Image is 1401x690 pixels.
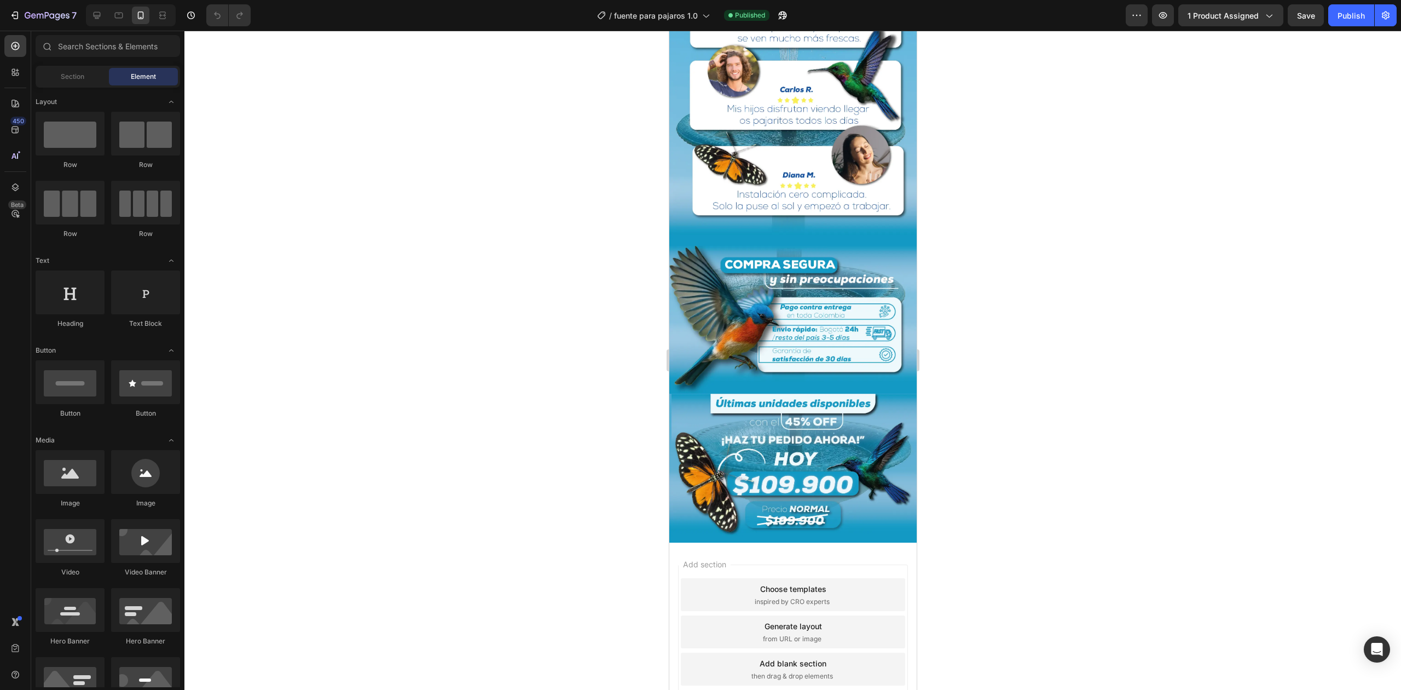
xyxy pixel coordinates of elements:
span: Toggle open [163,432,180,449]
div: Image [36,498,105,508]
div: Heading [36,319,105,329]
iframe: Design area [669,31,917,690]
span: Published [735,10,765,20]
div: Row [111,160,180,170]
div: Row [111,229,180,239]
div: Row [36,229,105,239]
span: Section [61,72,84,82]
span: Button [36,346,56,355]
span: Media [36,435,55,445]
span: fuente para pajaros 1.0 [614,10,698,21]
div: Video [36,567,105,577]
button: Publish [1328,4,1374,26]
div: Hero Banner [111,636,180,646]
div: Image [111,498,180,508]
div: 450 [10,117,26,125]
span: Text [36,256,49,266]
div: Button [111,409,180,418]
div: Row [36,160,105,170]
span: Toggle open [163,342,180,359]
span: Element [131,72,156,82]
div: Hero Banner [36,636,105,646]
span: Toggle open [163,93,180,111]
span: 1 product assigned [1188,10,1259,21]
input: Search Sections & Elements [36,35,180,57]
div: Publish [1338,10,1365,21]
p: 7 [72,9,77,22]
button: 7 [4,4,82,26]
div: Text Block [111,319,180,329]
button: Save [1288,4,1324,26]
span: Layout [36,97,57,107]
span: Toggle open [163,252,180,269]
span: / [609,10,612,21]
span: Save [1297,11,1315,20]
div: Undo/Redo [206,4,251,26]
div: Button [36,409,105,418]
div: Video Banner [111,567,180,577]
div: Beta [8,200,26,209]
button: 1 product assigned [1178,4,1283,26]
div: Open Intercom Messenger [1364,636,1390,663]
